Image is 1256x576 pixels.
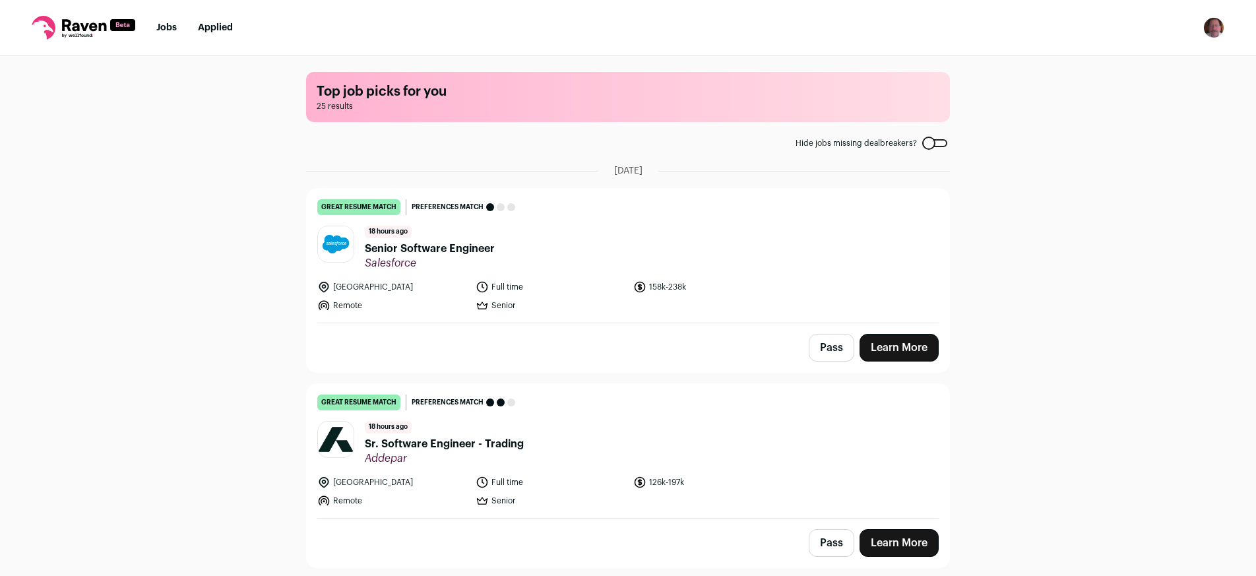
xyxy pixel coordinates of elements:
img: 14410719-medium_jpg [1203,17,1224,38]
a: Learn More [860,334,939,362]
div: great resume match [317,199,400,215]
a: great resume match Preferences match 18 hours ago Senior Software Engineer Salesforce [GEOGRAPHIC... [307,189,949,323]
div: great resume match [317,395,400,410]
span: [DATE] [614,164,643,177]
a: great resume match Preferences match 18 hours ago Sr. Software Engineer - Trading Addepar [GEOGRA... [307,384,949,518]
h1: Top job picks for you [317,82,939,101]
a: Learn More [860,529,939,557]
li: [GEOGRAPHIC_DATA] [317,280,468,294]
span: 18 hours ago [365,226,412,238]
span: Addepar [365,452,524,465]
li: Remote [317,299,468,312]
li: Remote [317,494,468,507]
span: Sr. Software Engineer - Trading [365,436,524,452]
li: 158k-238k [633,280,784,294]
li: Full time [476,280,626,294]
li: Full time [476,476,626,489]
span: 25 results [317,101,939,112]
span: Hide jobs missing dealbreakers? [796,138,917,148]
button: Pass [809,334,854,362]
span: Preferences match [412,201,484,214]
span: Salesforce [365,257,495,270]
button: Open dropdown [1203,17,1224,38]
a: Jobs [156,23,177,32]
img: a15e16b4a572e6d789ff6890fffe31942b924de32350d3da2095d3676c91ed56.jpg [318,226,354,262]
span: Senior Software Engineer [365,241,495,257]
a: Applied [198,23,233,32]
li: Senior [476,299,626,312]
span: 18 hours ago [365,421,412,433]
li: 126k-197k [633,476,784,489]
li: [GEOGRAPHIC_DATA] [317,476,468,489]
li: Senior [476,494,626,507]
span: Preferences match [412,396,484,409]
button: Pass [809,529,854,557]
img: ae6d37b055acc63d1ac42097765560cdf022e5844412572368552e23e13bf76a.png [318,427,354,451]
